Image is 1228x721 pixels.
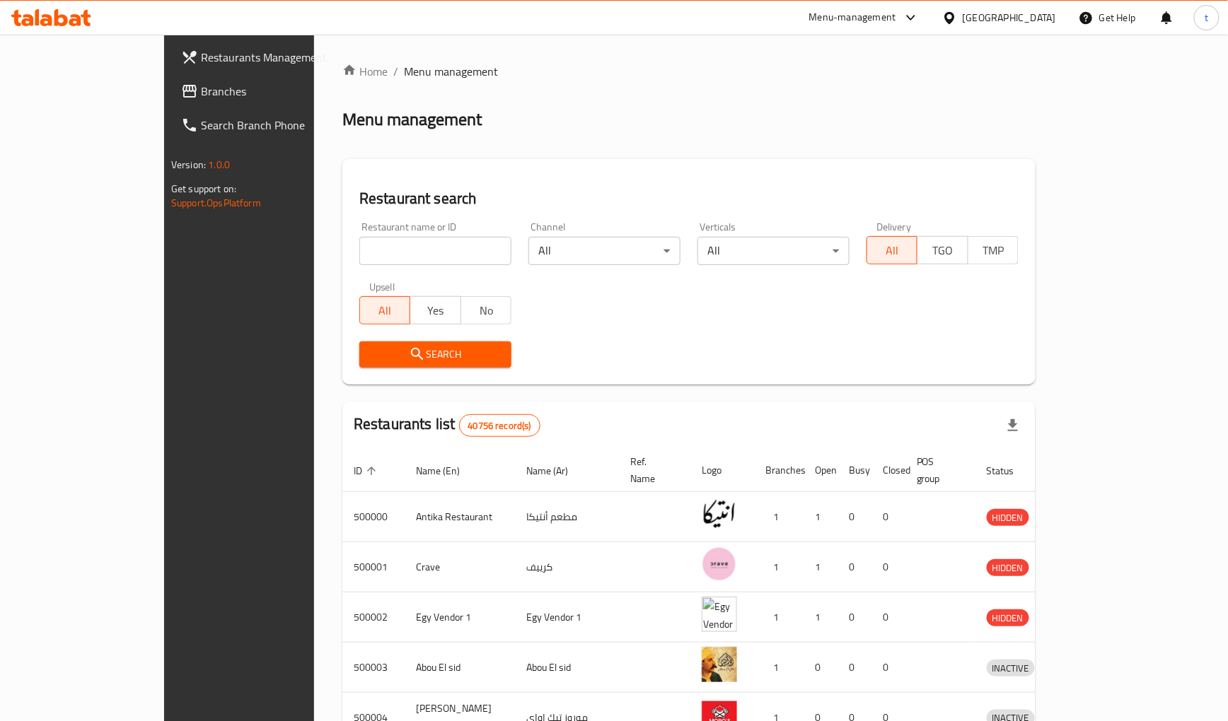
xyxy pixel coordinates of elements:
button: No [460,296,511,324]
span: HIDDEN [987,610,1029,626]
a: Search Branch Phone [170,108,369,142]
td: 500001 [342,542,405,592]
span: HIDDEN [987,560,1029,576]
span: Ref. Name [630,453,673,487]
button: All [867,236,917,264]
td: 500000 [342,492,405,542]
button: All [359,296,410,324]
img: Egy Vendor 1 [702,597,737,632]
span: t [1205,10,1208,25]
li: / [393,63,398,80]
span: Branches [201,83,358,100]
th: Branches [754,449,804,492]
td: 0 [838,492,871,542]
td: Crave [405,542,515,592]
h2: Restaurants list [354,414,540,437]
span: 40756 record(s) [460,419,540,433]
td: 0 [871,592,905,643]
td: 1 [754,643,804,693]
td: Abou El sid [405,643,515,693]
td: 1 [754,542,804,592]
span: INACTIVE [987,660,1035,676]
span: Search Branch Phone [201,117,358,134]
span: Menu management [404,63,498,80]
div: Total records count [459,414,540,437]
span: Search [371,346,500,363]
td: 0 [838,592,871,643]
td: Egy Vendor 1 [515,592,619,643]
span: Restaurants Management [201,49,358,66]
td: كرييف [515,542,619,592]
div: Menu-management [809,9,896,26]
td: 0 [838,643,871,693]
td: Abou El sid [515,643,619,693]
td: 0 [804,643,838,693]
span: Yes [416,300,455,321]
span: Get support on: [171,180,236,198]
td: 0 [838,542,871,592]
span: 1.0.0 [208,156,230,174]
button: TGO [917,236,968,264]
span: Name (En) [416,462,478,479]
td: 0 [871,492,905,542]
nav: breadcrumb [342,63,1036,80]
button: TMP [968,236,1019,264]
div: [GEOGRAPHIC_DATA] [963,10,1056,25]
th: Logo [690,449,754,492]
td: 1 [754,592,804,643]
td: Antika Restaurant [405,492,515,542]
button: Search [359,341,511,368]
span: HIDDEN [987,510,1029,526]
a: Restaurants Management [170,40,369,74]
td: 1 [804,492,838,542]
div: All [697,237,850,265]
span: Status [987,462,1033,479]
td: 0 [871,643,905,693]
span: All [873,240,912,261]
td: 1 [804,542,838,592]
span: Version: [171,156,206,174]
td: 0 [871,542,905,592]
th: Busy [838,449,871,492]
img: Abou El sid [702,647,737,682]
a: Support.OpsPlatform [171,194,261,212]
td: 1 [804,592,838,643]
td: 1 [754,492,804,542]
div: All [528,237,680,265]
span: No [467,300,506,321]
span: Name (Ar) [526,462,586,479]
span: ID [354,462,381,479]
th: Open [804,449,838,492]
a: Branches [170,74,369,108]
img: Antika Restaurant [702,496,737,532]
span: POS group [917,453,958,487]
input: Search for restaurant name or ID.. [359,237,511,265]
img: Crave [702,546,737,582]
label: Upsell [369,282,395,292]
th: Closed [871,449,905,492]
td: 500002 [342,592,405,643]
td: Egy Vendor 1 [405,592,515,643]
span: All [366,300,405,321]
td: مطعم أنتيكا [515,492,619,542]
div: HIDDEN [987,509,1029,526]
span: TGO [923,240,962,261]
td: 500003 [342,643,405,693]
h2: Restaurant search [359,188,1019,209]
span: TMP [974,240,1013,261]
h2: Menu management [342,108,482,131]
button: Yes [410,296,460,324]
label: Delivery [876,222,912,232]
div: HIDDEN [987,559,1029,576]
div: Export file [996,409,1030,442]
